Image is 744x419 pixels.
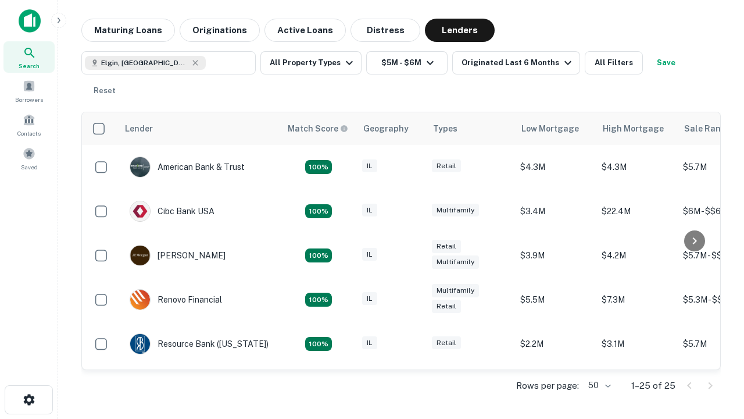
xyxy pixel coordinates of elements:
div: Matching Properties: 4, hasApolloMatch: undefined [305,248,332,262]
div: IL [362,336,377,350]
td: $5.5M [514,278,596,322]
div: Retail [432,159,461,173]
div: Multifamily [432,255,479,269]
th: High Mortgage [596,112,677,145]
div: Low Mortgage [521,122,579,136]
td: $7.3M [596,278,677,322]
p: 1–25 of 25 [631,379,675,393]
div: Matching Properties: 7, hasApolloMatch: undefined [305,160,332,174]
div: Multifamily [432,204,479,217]
button: Reset [86,79,123,102]
span: Contacts [17,129,41,138]
div: Renovo Financial [130,289,222,310]
img: capitalize-icon.png [19,9,41,33]
button: All Filters [585,51,643,74]
div: Geography [363,122,409,136]
div: IL [362,159,377,173]
div: IL [362,248,377,261]
div: Retail [432,240,461,253]
td: $4M [514,366,596,410]
th: Low Mortgage [514,112,596,145]
img: picture [130,201,150,221]
div: Lender [125,122,153,136]
a: Search [3,41,55,73]
td: $4.3M [514,145,596,189]
img: picture [130,290,150,310]
div: Matching Properties: 4, hasApolloMatch: undefined [305,337,332,351]
div: High Mortgage [603,122,664,136]
td: $4M [596,366,677,410]
div: American Bank & Trust [130,157,245,177]
button: Distress [350,19,420,42]
button: Save your search to get updates of matches that match your search criteria. [648,51,685,74]
div: Multifamily [432,284,479,297]
button: Active Loans [264,19,346,42]
button: $5M - $6M [366,51,448,74]
td: $3.9M [514,233,596,278]
td: $2.2M [514,322,596,366]
img: picture [130,334,150,354]
button: Maturing Loans [81,19,175,42]
th: Geography [356,112,426,145]
button: Originations [180,19,260,42]
span: Saved [21,162,38,172]
button: Lenders [425,19,495,42]
a: Borrowers [3,75,55,106]
img: picture [130,246,150,265]
td: $4.2M [596,233,677,278]
div: IL [362,292,377,306]
div: Resource Bank ([US_STATE]) [130,333,269,354]
button: All Property Types [260,51,362,74]
td: $22.4M [596,189,677,233]
span: Search [19,61,40,70]
span: Elgin, [GEOGRAPHIC_DATA], [GEOGRAPHIC_DATA] [101,58,188,68]
div: 50 [584,377,613,394]
td: $4.3M [596,145,677,189]
span: Borrowers [15,95,43,104]
div: Retail [432,336,461,350]
a: Saved [3,143,55,174]
button: Originated Last 6 Months [452,51,580,74]
p: Rows per page: [516,379,579,393]
div: Matching Properties: 4, hasApolloMatch: undefined [305,293,332,307]
div: Types [433,122,457,136]
div: IL [362,204,377,217]
img: picture [130,157,150,177]
th: Types [426,112,514,145]
iframe: Chat Widget [686,326,744,382]
th: Capitalize uses an advanced AI algorithm to match your search with the best lender. The match sco... [281,112,356,145]
a: Contacts [3,109,55,140]
div: Cibc Bank USA [130,201,214,222]
td: $3.1M [596,322,677,366]
div: Matching Properties: 4, hasApolloMatch: undefined [305,204,332,218]
td: $3.4M [514,189,596,233]
div: Capitalize uses an advanced AI algorithm to match your search with the best lender. The match sco... [288,122,348,135]
div: Originated Last 6 Months [462,56,575,70]
div: [PERSON_NAME] [130,245,226,266]
h6: Match Score [288,122,346,135]
div: Retail [432,300,461,313]
th: Lender [118,112,281,145]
